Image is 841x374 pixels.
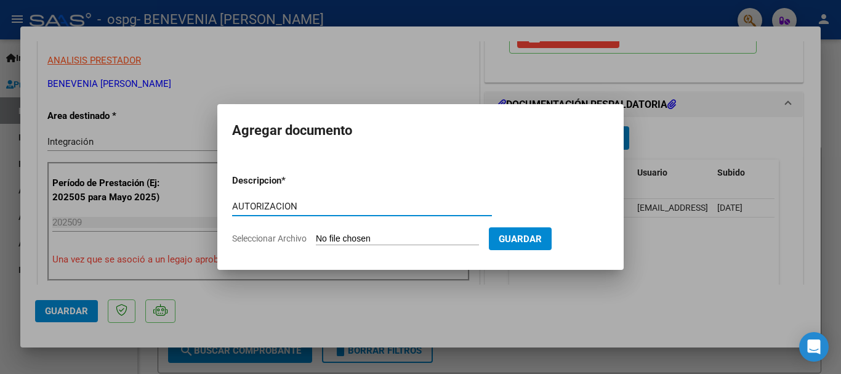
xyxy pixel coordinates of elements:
[799,332,829,362] div: Open Intercom Messenger
[232,119,609,142] h2: Agregar documento
[499,234,542,245] span: Guardar
[489,227,552,250] button: Guardar
[232,174,345,188] p: Descripcion
[232,234,307,243] span: Seleccionar Archivo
